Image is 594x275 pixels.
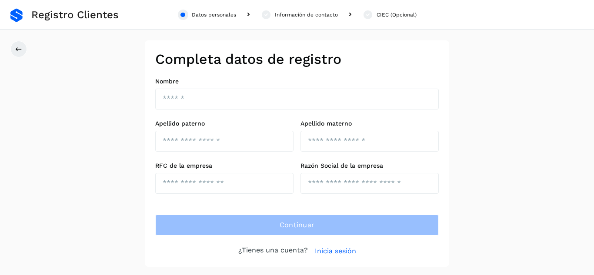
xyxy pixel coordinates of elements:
[192,11,236,19] div: Datos personales
[155,120,294,127] label: Apellido paterno
[275,11,338,19] div: Información de contacto
[31,9,119,21] span: Registro Clientes
[315,246,356,256] a: Inicia sesión
[238,246,308,256] p: ¿Tienes una cuenta?
[280,220,315,230] span: Continuar
[155,215,439,235] button: Continuar
[155,51,439,67] h2: Completa datos de registro
[300,162,439,169] label: Razón Social de la empresa
[155,162,294,169] label: RFC de la empresa
[300,120,439,127] label: Apellido materno
[155,78,439,85] label: Nombre
[377,11,417,19] div: CIEC (Opcional)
